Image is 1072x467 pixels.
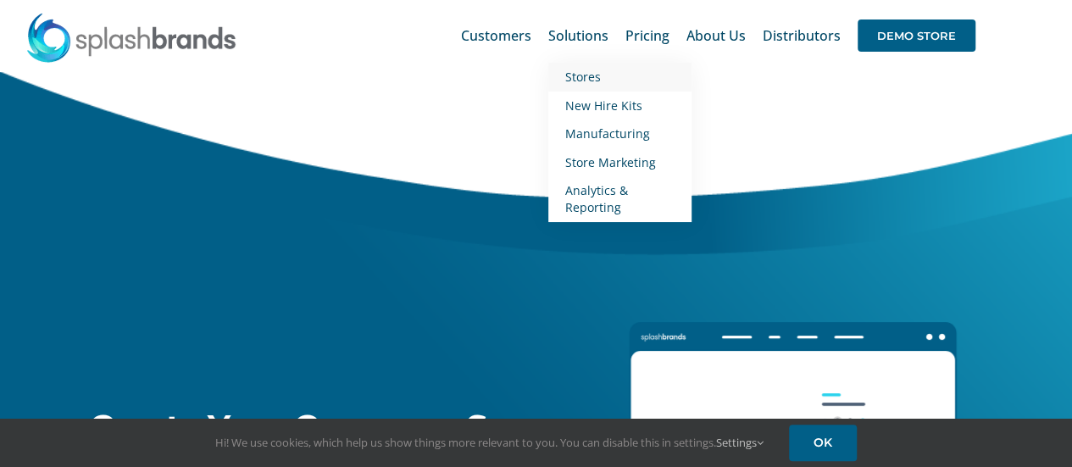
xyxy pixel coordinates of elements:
[548,63,692,92] a: Stores
[716,435,764,450] a: Settings
[763,29,841,42] span: Distributors
[461,29,531,42] span: Customers
[565,182,628,215] span: Analytics & Reporting
[461,8,975,63] nav: Main Menu
[548,176,692,221] a: Analytics & Reporting
[25,12,237,63] img: SplashBrands.com Logo
[548,148,692,177] a: Store Marketing
[686,29,746,42] span: About Us
[625,29,669,42] span: Pricing
[548,92,692,120] a: New Hire Kits
[215,435,764,450] span: Hi! We use cookies, which help us show things more relevant to you. You can disable this in setti...
[763,8,841,63] a: Distributors
[565,69,601,85] span: Stores
[565,154,656,170] span: Store Marketing
[461,8,531,63] a: Customers
[625,8,669,63] a: Pricing
[789,425,857,461] a: OK
[548,120,692,148] a: Manufacturing
[858,8,975,63] a: DEMO STORE
[548,29,608,42] span: Solutions
[565,125,650,142] span: Manufacturing
[565,97,642,114] span: New Hire Kits
[858,19,975,52] span: DEMO STORE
